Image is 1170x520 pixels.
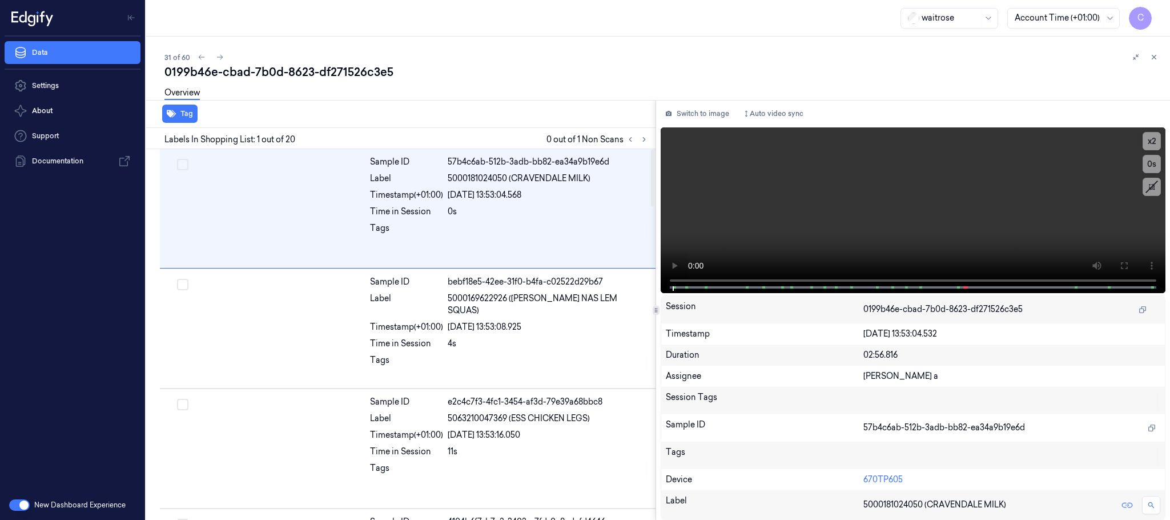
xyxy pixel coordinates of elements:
[164,53,190,62] span: 31 of 60
[448,396,649,408] div: e2c4c7f3-4fc1-3454-af3d-79e39a68bbc8
[666,349,863,361] div: Duration
[863,349,1160,361] div: 02:56.816
[164,134,295,146] span: Labels In Shopping List: 1 out of 20
[666,446,863,465] div: Tags
[370,396,443,408] div: Sample ID
[666,495,863,515] div: Label
[370,338,443,350] div: Time in Session
[863,474,1160,486] div: 670TP605
[448,276,649,288] div: bebf18e5-42ee-31f0-b4fa-c02522d29b67
[370,276,443,288] div: Sample ID
[448,338,649,350] div: 4s
[448,156,649,168] div: 57b4c6ab-512b-3adb-bb82-ea34a9b19e6d
[1143,155,1161,173] button: 0s
[863,422,1025,434] span: 57b4c6ab-512b-3adb-bb82-ea34a9b19e6d
[1143,132,1161,150] button: x2
[448,189,649,201] div: [DATE] 13:53:04.568
[448,206,649,218] div: 0s
[5,125,140,147] a: Support
[164,64,1161,80] div: 0199b46e-cbad-7b0d-8623-df271526c3e5
[177,399,188,410] button: Select row
[5,99,140,122] button: About
[370,354,443,373] div: Tags
[863,328,1160,340] div: [DATE] 13:53:04.532
[122,9,140,27] button: Toggle Navigation
[448,321,649,333] div: [DATE] 13:53:08.925
[863,370,1160,382] div: [PERSON_NAME] a
[5,150,140,173] a: Documentation
[370,446,443,458] div: Time in Session
[370,222,443,241] div: Tags
[666,370,863,382] div: Assignee
[1129,7,1152,30] button: C
[448,173,590,185] span: 5000181024050 (CRAVENDALE MILK)
[661,105,734,123] button: Switch to image
[666,301,863,319] div: Session
[370,173,443,185] div: Label
[738,105,808,123] button: Auto video sync
[5,41,140,64] a: Data
[370,293,443,317] div: Label
[177,279,188,290] button: Select row
[448,413,590,425] span: 5063210047369 (ESS CHICKEN LEGS)
[546,133,651,146] span: 0 out of 1 Non Scans
[666,391,863,410] div: Session Tags
[162,105,198,123] button: Tag
[448,446,649,458] div: 11s
[370,321,443,333] div: Timestamp (+01:00)
[863,499,1006,511] span: 5000181024050 (CRAVENDALE MILK)
[448,429,649,441] div: [DATE] 13:53:16.050
[370,413,443,425] div: Label
[370,189,443,201] div: Timestamp (+01:00)
[370,429,443,441] div: Timestamp (+01:00)
[666,328,863,340] div: Timestamp
[164,87,200,100] a: Overview
[177,159,188,170] button: Select row
[370,156,443,168] div: Sample ID
[666,419,863,437] div: Sample ID
[666,474,863,486] div: Device
[5,74,140,97] a: Settings
[863,303,1023,315] span: 0199b46e-cbad-7b0d-8623-df271526c3e5
[370,462,443,481] div: Tags
[448,293,649,317] span: 5000169622926 ([PERSON_NAME] NAS LEM SQUAS)
[370,206,443,218] div: Time in Session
